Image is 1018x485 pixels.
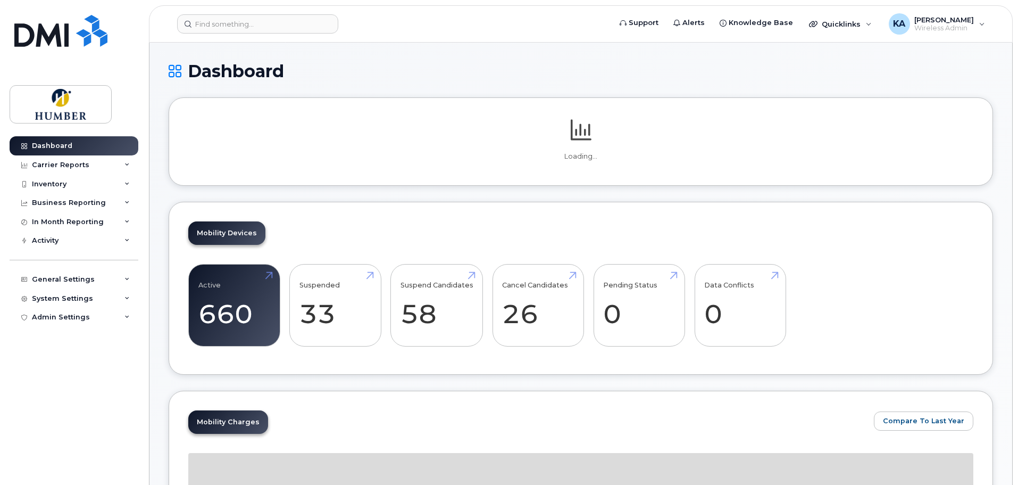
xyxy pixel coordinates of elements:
a: Cancel Candidates 26 [502,270,574,341]
a: Suspended 33 [299,270,371,341]
a: Active 660 [198,270,270,341]
a: Pending Status 0 [603,270,675,341]
h1: Dashboard [169,62,993,80]
a: Mobility Charges [188,410,268,434]
a: Data Conflicts 0 [704,270,776,341]
a: Suspend Candidates 58 [400,270,473,341]
a: Mobility Devices [188,221,265,245]
span: Compare To Last Year [883,416,964,426]
button: Compare To Last Year [874,412,973,431]
p: Loading... [188,152,973,161]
